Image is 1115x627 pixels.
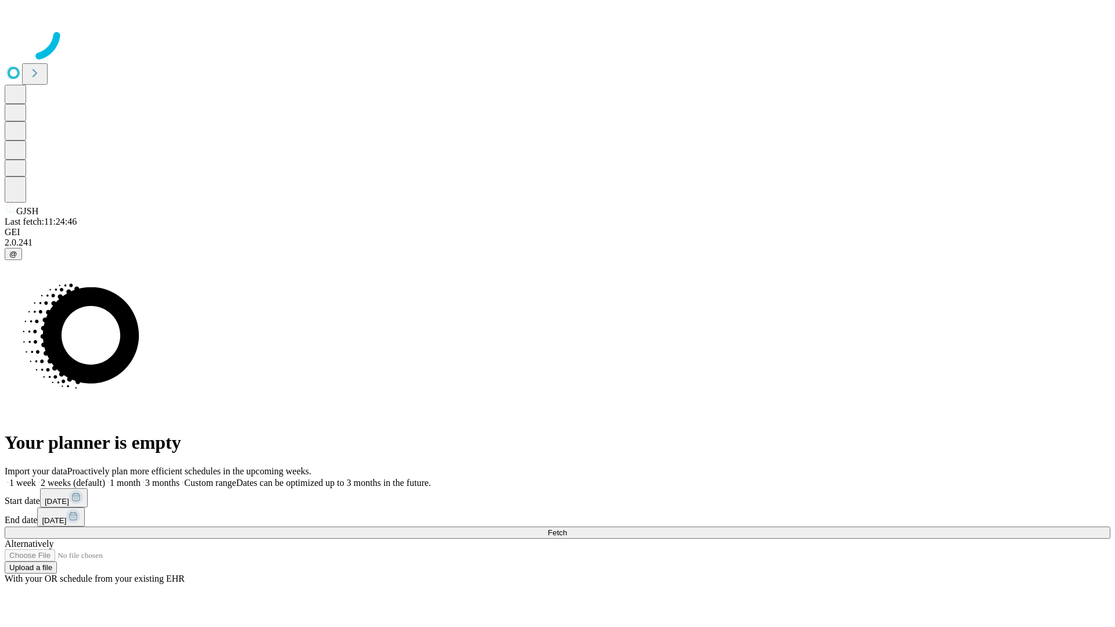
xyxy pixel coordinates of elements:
[5,507,1110,527] div: End date
[5,217,77,226] span: Last fetch: 11:24:46
[41,478,105,488] span: 2 weeks (default)
[5,561,57,574] button: Upload a file
[236,478,431,488] span: Dates can be optimized up to 3 months in the future.
[5,432,1110,453] h1: Your planner is empty
[5,539,53,549] span: Alternatively
[42,516,66,525] span: [DATE]
[37,507,85,527] button: [DATE]
[45,497,69,506] span: [DATE]
[5,248,22,260] button: @
[5,237,1110,248] div: 2.0.241
[9,250,17,258] span: @
[40,488,88,507] button: [DATE]
[145,478,179,488] span: 3 months
[5,527,1110,539] button: Fetch
[5,466,67,476] span: Import your data
[67,466,311,476] span: Proactively plan more efficient schedules in the upcoming weeks.
[548,528,567,537] span: Fetch
[5,488,1110,507] div: Start date
[5,574,185,583] span: With your OR schedule from your existing EHR
[110,478,141,488] span: 1 month
[5,227,1110,237] div: GEI
[16,206,38,216] span: GJSH
[184,478,236,488] span: Custom range
[9,478,36,488] span: 1 week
